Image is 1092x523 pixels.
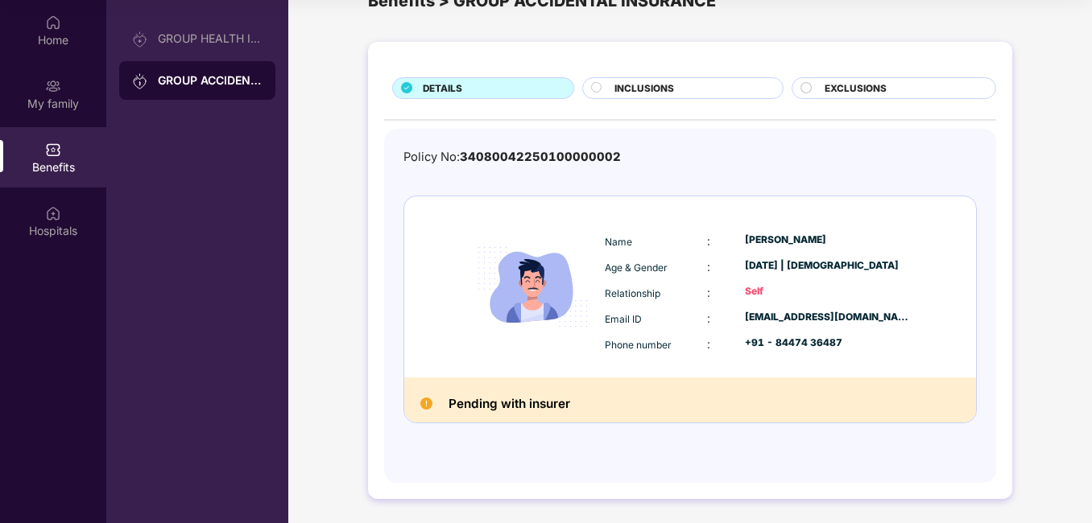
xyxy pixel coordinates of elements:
[745,233,911,248] div: [PERSON_NAME]
[45,14,61,30] img: svg+xml;base64,PHN2ZyBpZD0iSG9tZSIgeG1sbnM9Imh0dHA6Ly93d3cudzMub3JnLzIwMDAvc3ZnIiB3aWR0aD0iMjAiIG...
[825,81,887,96] span: EXCLUSIONS
[45,77,61,93] img: svg+xml;base64,PHN2ZyB3aWR0aD0iMjAiIGhlaWdodD0iMjAiIHZpZXdCb3g9IjAgMCAyMCAyMCIgZmlsbD0ibm9uZSIgeG...
[605,287,660,299] span: Relationship
[158,32,263,45] div: GROUP HEALTH INSURANCE
[707,311,710,325] span: :
[132,31,148,47] img: svg+xml;base64,PHN2ZyB3aWR0aD0iMjAiIGhlaWdodD0iMjAiIHZpZXdCb3g9IjAgMCAyMCAyMCIgZmlsbD0ibm9uZSIgeG...
[423,81,462,96] span: DETAILS
[460,150,621,164] span: 34080042250100000002
[745,310,911,325] div: [EMAIL_ADDRESS][DOMAIN_NAME]
[707,260,710,274] span: :
[420,397,432,410] img: Pending
[605,236,632,248] span: Name
[745,258,911,274] div: [DATE] | [DEMOGRAPHIC_DATA]
[614,81,674,96] span: INCLUSIONS
[745,336,911,351] div: +91 - 84474 36487
[45,204,61,220] img: svg+xml;base64,PHN2ZyBpZD0iSG9zcGl0YWxzIiB4bWxucz0iaHR0cDovL3d3dy53My5vcmcvMjAwMC9zdmciIHdpZHRoPS...
[403,148,621,167] div: Policy No:
[605,261,668,274] span: Age & Gender
[707,337,710,351] span: :
[745,284,911,299] div: Self
[465,219,601,355] img: icon
[45,141,61,157] img: svg+xml;base64,PHN2ZyBpZD0iQmVuZWZpdHMiIHhtbG5zPSJodHRwOi8vd3d3LnczLm9yZy8yMDAwL3N2ZyIgd2lkdGg9Ij...
[158,72,263,89] div: GROUP ACCIDENTAL INSURANCE
[605,313,642,325] span: Email ID
[707,286,710,299] span: :
[605,339,672,351] span: Phone number
[707,234,710,248] span: :
[132,73,148,89] img: svg+xml;base64,PHN2ZyB3aWR0aD0iMjAiIGhlaWdodD0iMjAiIHZpZXdCb3g9IjAgMCAyMCAyMCIgZmlsbD0ibm9uZSIgeG...
[449,393,570,414] h2: Pending with insurer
